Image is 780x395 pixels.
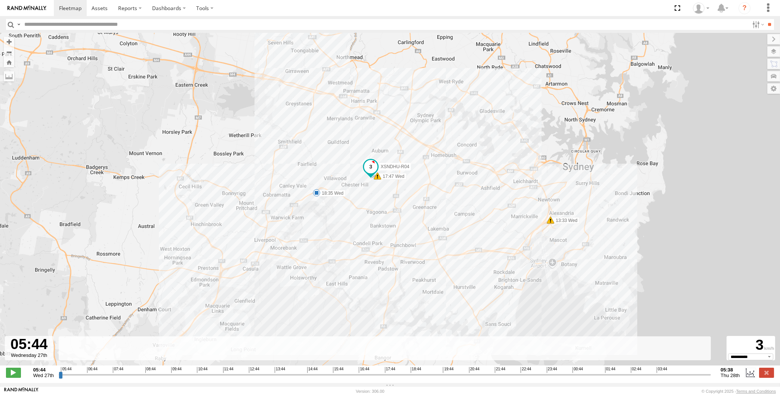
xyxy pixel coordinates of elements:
[702,389,776,394] div: © Copyright 2025 -
[380,164,409,169] span: XSNDHU-R04
[4,71,14,81] label: Measure
[469,367,480,373] span: 20:44
[605,367,616,373] span: 01:44
[377,173,407,180] label: 17:47 Wed
[749,19,765,30] label: Search Filter Options
[657,367,667,373] span: 03:44
[223,367,234,373] span: 11:44
[759,368,774,377] label: Close
[359,367,369,373] span: 16:44
[728,337,774,353] div: 3
[573,367,583,373] span: 00:44
[767,83,780,94] label: Map Settings
[249,367,259,373] span: 12:44
[4,37,14,47] button: Zoom in
[7,6,46,11] img: rand-logo.svg
[16,19,22,30] label: Search Query
[145,367,156,373] span: 08:44
[197,367,207,373] span: 10:44
[495,367,505,373] span: 21:44
[690,3,712,14] div: Quang MAC
[736,389,776,394] a: Terms and Conditions
[6,368,21,377] label: Play/Stop
[113,367,123,373] span: 07:44
[547,367,557,373] span: 23:44
[356,389,384,394] div: Version: 306.00
[33,373,54,378] span: Wed 27th Aug 2025
[4,388,38,395] a: Visit our Website
[721,373,740,378] span: Thu 28th Aug 2025
[385,367,395,373] span: 17:44
[443,367,453,373] span: 19:44
[33,367,54,373] strong: 05:44
[521,367,531,373] span: 22:44
[739,2,750,14] i: ?
[307,367,318,373] span: 14:44
[333,367,343,373] span: 15:44
[275,367,285,373] span: 13:44
[87,367,98,373] span: 06:44
[411,367,421,373] span: 18:44
[4,47,14,57] button: Zoom out
[721,367,740,373] strong: 05:38
[631,367,641,373] span: 02:44
[171,367,182,373] span: 09:44
[551,217,580,224] label: 13:33 Wed
[317,190,346,197] label: 18:35 Wed
[61,367,71,373] span: 05:44
[4,57,14,67] button: Zoom Home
